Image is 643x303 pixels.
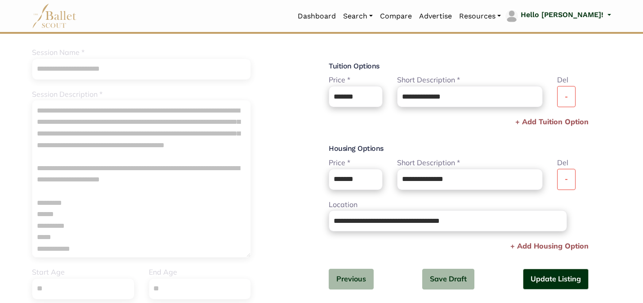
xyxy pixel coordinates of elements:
[515,116,589,128] p: + Add Tuition Option
[521,9,603,21] p: Hello [PERSON_NAME]!
[505,10,518,23] img: profile picture
[329,199,357,211] label: Location
[510,240,589,252] p: + Add Housing Option
[329,62,589,71] h5: Tuition Options
[329,144,589,154] h5: Housing Options
[557,74,568,86] label: Del
[557,86,576,107] button: -
[557,169,576,190] button: -
[329,74,350,86] label: Price *
[329,269,374,290] button: Previous
[455,7,505,26] a: Resources
[422,269,474,290] button: Save Draft
[523,269,589,290] button: Update Listing
[339,7,376,26] a: Search
[397,157,460,169] label: Short Description *
[557,157,568,169] label: Del
[415,7,455,26] a: Advertise
[329,157,350,169] label: Price *
[505,9,611,23] a: profile picture Hello [PERSON_NAME]!
[376,7,415,26] a: Compare
[397,74,460,86] label: Short Description *
[294,7,339,26] a: Dashboard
